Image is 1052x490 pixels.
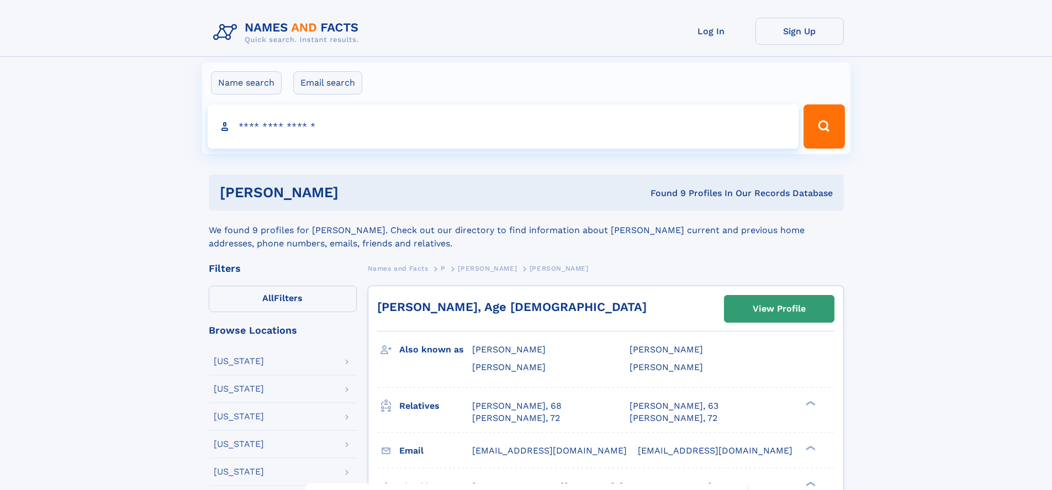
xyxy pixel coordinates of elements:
[441,265,446,272] span: P
[211,71,282,94] label: Name search
[803,480,816,487] div: ❯
[214,440,264,449] div: [US_STATE]
[725,296,834,322] a: View Profile
[458,265,517,272] span: [PERSON_NAME]
[630,362,703,372] span: [PERSON_NAME]
[472,344,546,355] span: [PERSON_NAME]
[803,444,816,451] div: ❯
[209,210,844,250] div: We found 9 profiles for [PERSON_NAME]. Check out our directory to find information about [PERSON_...
[472,412,560,424] a: [PERSON_NAME], 72
[399,340,472,359] h3: Also known as
[667,18,755,45] a: Log In
[753,296,806,322] div: View Profile
[368,261,429,275] a: Names and Facts
[262,293,274,303] span: All
[630,412,717,424] a: [PERSON_NAME], 72
[399,441,472,460] h3: Email
[630,344,703,355] span: [PERSON_NAME]
[472,362,546,372] span: [PERSON_NAME]
[472,400,562,412] a: [PERSON_NAME], 68
[803,104,844,149] button: Search Button
[209,325,357,335] div: Browse Locations
[209,18,368,48] img: Logo Names and Facts
[755,18,844,45] a: Sign Up
[214,357,264,366] div: [US_STATE]
[399,397,472,415] h3: Relatives
[630,400,718,412] a: [PERSON_NAME], 63
[377,300,647,314] a: [PERSON_NAME], Age [DEMOGRAPHIC_DATA]
[214,412,264,421] div: [US_STATE]
[530,265,589,272] span: [PERSON_NAME]
[472,445,627,456] span: [EMAIL_ADDRESS][DOMAIN_NAME]
[220,186,495,199] h1: [PERSON_NAME]
[293,71,362,94] label: Email search
[209,286,357,312] label: Filters
[803,399,816,407] div: ❯
[494,187,833,199] div: Found 9 Profiles In Our Records Database
[214,467,264,476] div: [US_STATE]
[458,261,517,275] a: [PERSON_NAME]
[208,104,799,149] input: search input
[214,384,264,393] div: [US_STATE]
[638,445,792,456] span: [EMAIL_ADDRESS][DOMAIN_NAME]
[209,264,357,273] div: Filters
[441,261,446,275] a: P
